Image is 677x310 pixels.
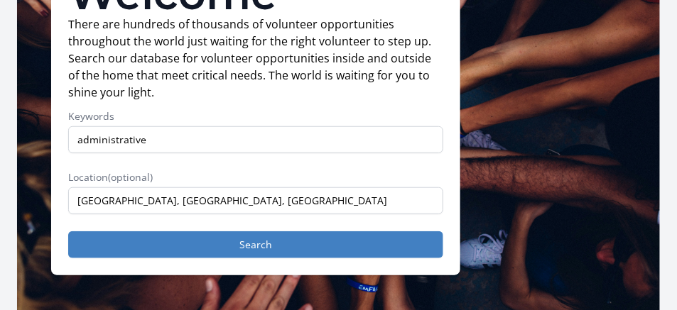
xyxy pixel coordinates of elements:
span: (optional) [108,170,153,184]
label: Keywords [68,109,443,123]
label: Location [68,170,443,184]
p: There are hundreds of thousands of volunteer opportunities throughout the world just waiting for ... [68,16,443,101]
button: Search [68,231,443,258]
input: Enter a location [68,187,443,214]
